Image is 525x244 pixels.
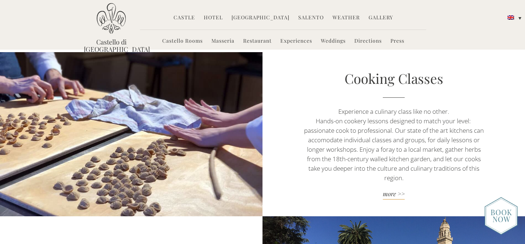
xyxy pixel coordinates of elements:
[302,190,486,200] a: more >>
[243,37,272,46] a: Restaurant
[332,14,360,22] a: Weather
[302,107,486,183] p: Experience a culinary class like no other. Hands-on cookery lessons designed to match your level:...
[84,38,139,53] a: Castello di [GEOGRAPHIC_DATA]
[390,37,404,46] a: Press
[298,14,324,22] a: Salento
[369,14,393,22] a: Gallery
[507,15,514,20] img: English
[174,14,195,22] a: Castle
[211,37,234,46] a: Masseria
[162,37,203,46] a: Castello Rooms
[280,37,312,46] a: Experiences
[485,197,518,235] img: new-booknow.png
[204,14,223,22] a: Hotel
[354,37,382,46] a: Directions
[232,14,289,22] a: [GEOGRAPHIC_DATA]
[97,3,126,34] img: Castello di Ugento
[321,37,346,46] a: Weddings
[345,69,443,87] a: Cooking Classes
